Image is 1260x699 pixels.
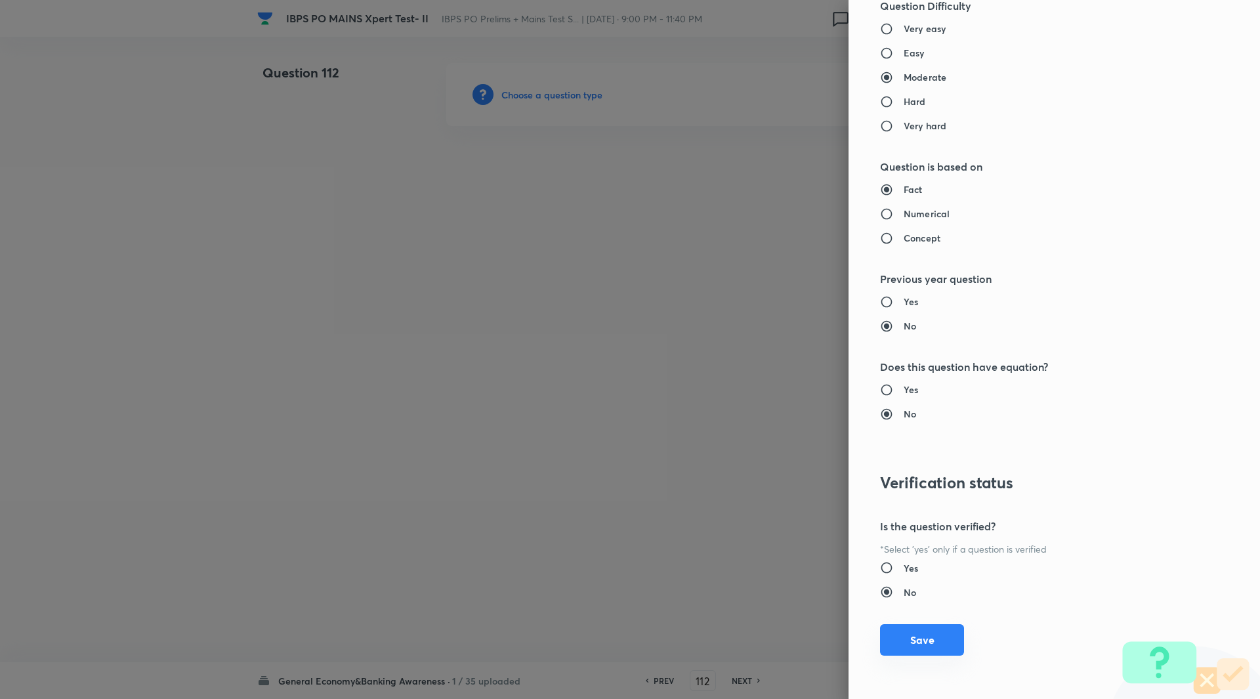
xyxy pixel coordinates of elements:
h5: Question is based on [880,159,1185,175]
h6: Numerical [904,207,950,221]
h6: Concept [904,231,940,245]
h6: No [904,585,916,599]
h6: Fact [904,182,923,196]
h6: Hard [904,95,926,108]
h6: No [904,407,916,421]
h6: Yes [904,295,918,308]
h6: Easy [904,46,925,60]
h3: Verification status [880,473,1185,492]
h6: Very hard [904,119,946,133]
p: *Select 'yes' only if a question is verified [880,542,1185,556]
h6: Yes [904,561,918,575]
h6: Yes [904,383,918,396]
h5: Is the question verified? [880,519,1185,534]
h5: Previous year question [880,271,1185,287]
button: Save [880,624,964,656]
h6: Very easy [904,22,946,35]
h6: No [904,319,916,333]
h5: Does this question have equation? [880,359,1185,375]
h6: Moderate [904,70,946,84]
